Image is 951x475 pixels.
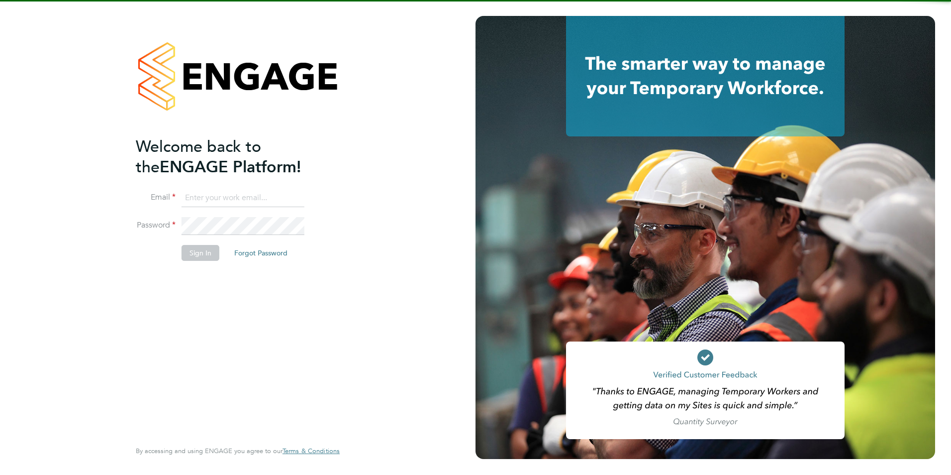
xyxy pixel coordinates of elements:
span: By accessing and using ENGAGE you agree to our [136,447,340,455]
label: Password [136,220,176,231]
button: Forgot Password [226,245,295,261]
a: Terms & Conditions [283,447,340,455]
button: Sign In [182,245,219,261]
span: Welcome back to the [136,137,261,177]
span: Terms & Conditions [283,447,340,455]
input: Enter your work email... [182,189,304,207]
label: Email [136,192,176,203]
h2: ENGAGE Platform! [136,136,330,177]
